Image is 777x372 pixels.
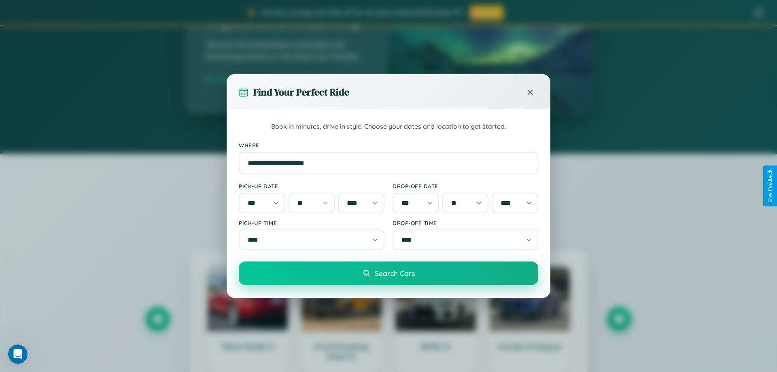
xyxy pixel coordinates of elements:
[239,142,538,149] label: Where
[239,219,384,226] label: Pick-up Time
[393,183,538,189] label: Drop-off Date
[239,183,384,189] label: Pick-up Date
[253,85,349,99] h3: Find Your Perfect Ride
[239,121,538,132] p: Book in minutes, drive in style. Choose your dates and location to get started.
[393,219,538,226] label: Drop-off Time
[375,269,415,278] span: Search Cars
[239,261,538,285] button: Search Cars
